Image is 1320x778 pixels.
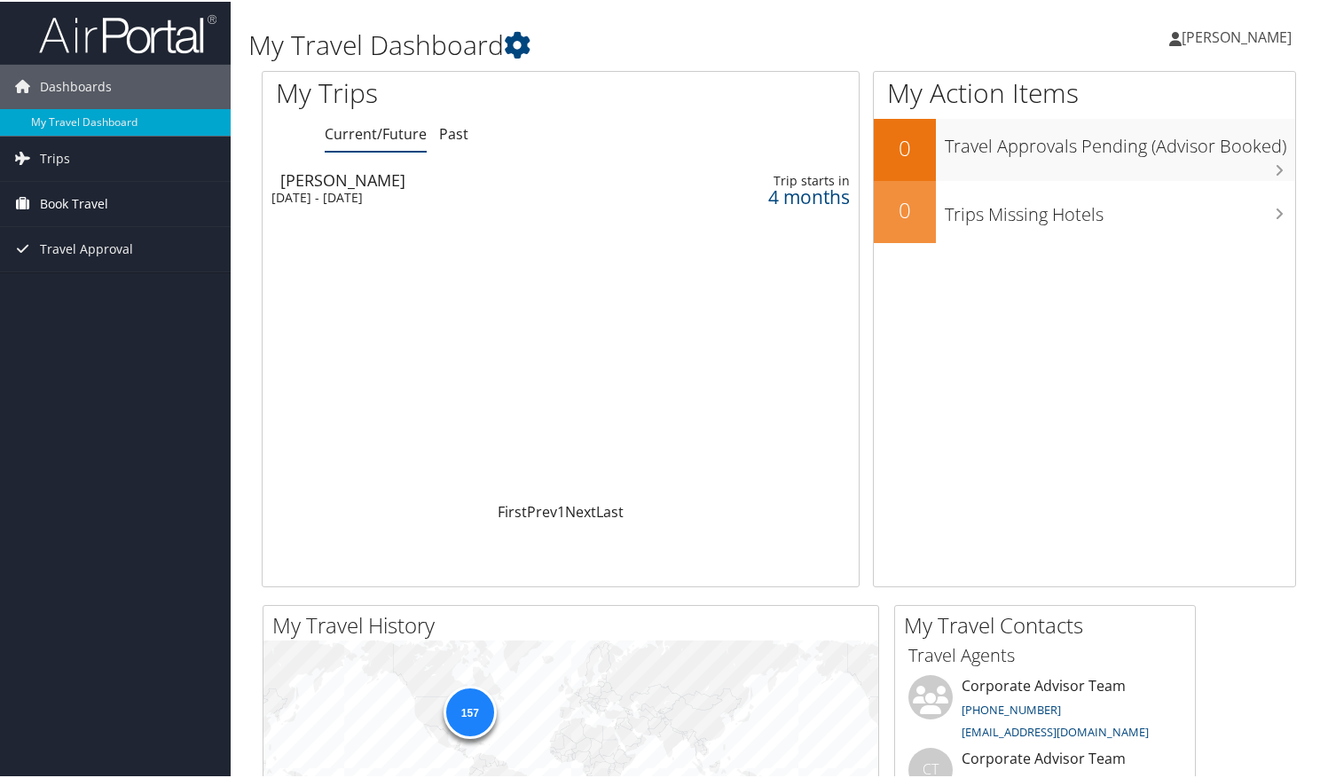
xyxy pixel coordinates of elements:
span: Dashboards [40,63,112,107]
span: Book Travel [40,180,108,224]
span: Trips [40,135,70,179]
img: airportal-logo.png [39,12,216,53]
span: [PERSON_NAME] [1182,26,1292,45]
h2: My Travel Contacts [904,609,1195,639]
div: [PERSON_NAME] [280,170,646,186]
h1: My Trips [276,73,597,110]
div: [DATE] - [DATE] [271,188,637,204]
a: Current/Future [325,122,427,142]
a: 1 [557,500,565,520]
span: Travel Approval [40,225,133,270]
h1: My Travel Dashboard [248,25,955,62]
a: 0Travel Approvals Pending (Advisor Booked) [874,117,1295,179]
h3: Travel Agents [908,641,1182,666]
h3: Travel Approvals Pending (Advisor Booked) [945,123,1295,157]
a: First [498,500,527,520]
h3: Trips Missing Hotels [945,192,1295,225]
div: Trip starts in [704,171,850,187]
h2: 0 [874,193,936,224]
h2: 0 [874,131,936,161]
a: Last [596,500,624,520]
a: [EMAIL_ADDRESS][DOMAIN_NAME] [962,722,1149,738]
h1: My Action Items [874,73,1295,110]
div: 4 months [704,187,850,203]
div: 157 [443,684,496,737]
a: 0Trips Missing Hotels [874,179,1295,241]
li: Corporate Advisor Team [900,673,1190,746]
a: [PHONE_NUMBER] [962,700,1061,716]
a: Next [565,500,596,520]
h2: My Travel History [272,609,878,639]
a: [PERSON_NAME] [1169,9,1309,62]
a: Past [439,122,468,142]
a: Prev [527,500,557,520]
